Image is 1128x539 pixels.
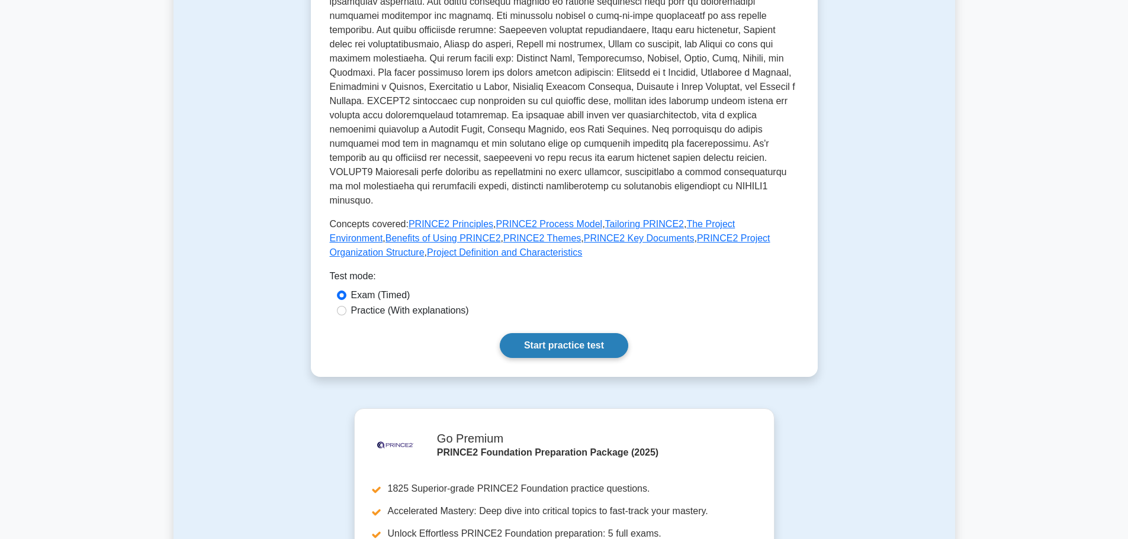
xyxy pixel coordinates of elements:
a: PRINCE2 Process Model [496,219,603,229]
a: PRINCE2 Principles [409,219,493,229]
a: PRINCE2 Themes [503,233,581,243]
p: Concepts covered: , , , , , , , , [330,217,799,260]
a: The Project Environment [330,219,735,243]
div: Test mode: [330,269,799,288]
a: Start practice test [500,333,628,358]
label: Exam (Timed) [351,288,410,302]
a: Tailoring PRINCE2 [605,219,684,229]
a: Project Definition and Characteristics [427,247,582,257]
a: PRINCE2 Key Documents [584,233,695,243]
label: Practice (With explanations) [351,304,469,318]
a: Benefits of Using PRINCE2 [385,233,501,243]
